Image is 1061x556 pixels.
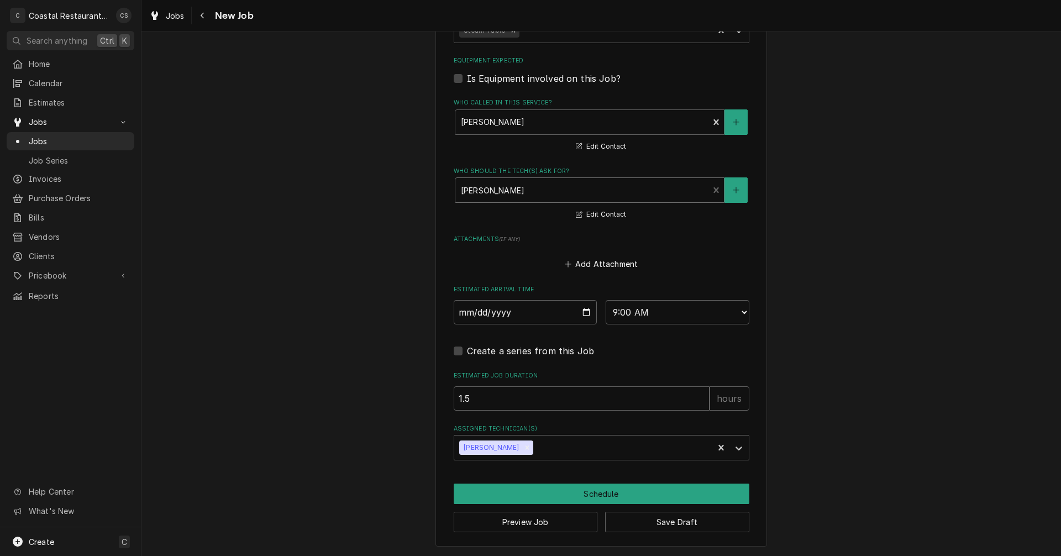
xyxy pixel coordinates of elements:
span: ( if any ) [499,236,520,242]
a: Jobs [145,7,189,25]
button: Save Draft [605,512,749,532]
span: Pricebook [29,270,112,281]
a: Vendors [7,228,134,246]
div: Button Group [454,484,749,532]
div: Equipment Expected [454,56,749,85]
span: Home [29,58,129,70]
a: Home [7,55,134,73]
span: K [122,35,127,46]
input: Date [454,300,597,324]
label: Equipment Expected [454,56,749,65]
label: Assigned Technician(s) [454,424,749,433]
div: C [10,8,25,23]
a: Go to What's New [7,502,134,520]
label: Create a series from this Job [467,344,595,358]
a: Estimates [7,93,134,112]
div: Estimated Arrival Time [454,285,749,324]
label: Who called in this service? [454,98,749,107]
span: Job Series [29,155,129,166]
span: Jobs [29,135,129,147]
a: Invoices [7,170,134,188]
a: Go to Help Center [7,482,134,501]
button: Create New Contact [724,177,748,203]
span: Vendors [29,231,129,243]
span: Invoices [29,173,129,185]
button: Schedule [454,484,749,504]
button: Edit Contact [574,208,628,222]
a: Reports [7,287,134,305]
a: Go to Jobs [7,113,134,131]
a: Jobs [7,132,134,150]
span: What's New [29,505,128,517]
div: Button Group Row [454,504,749,532]
span: Estimates [29,97,129,108]
span: Calendar [29,77,129,89]
select: Time Select [606,300,749,324]
button: Edit Contact [574,140,628,154]
div: Estimated Job Duration [454,371,749,411]
button: Preview Job [454,512,598,532]
a: Go to Pricebook [7,266,134,285]
a: Calendar [7,74,134,92]
a: Bills [7,208,134,227]
div: Chris Sockriter's Avatar [116,8,132,23]
span: C [122,536,127,548]
span: Jobs [29,116,112,128]
svg: Create New Contact [733,186,739,194]
span: Bills [29,212,129,223]
span: Create [29,537,54,547]
a: Clients [7,247,134,265]
div: [PERSON_NAME] [459,440,521,455]
div: Attachments [454,235,749,271]
div: Who should the tech(s) ask for? [454,167,749,222]
div: Who called in this service? [454,98,749,153]
label: Who should the tech(s) ask for? [454,167,749,176]
a: Purchase Orders [7,189,134,207]
button: Add Attachment [563,256,640,271]
div: Assigned Technician(s) [454,424,749,460]
div: hours [710,386,749,411]
button: Create New Contact [724,109,748,135]
div: Coastal Restaurant Repair [29,10,110,22]
span: Help Center [29,486,128,497]
span: Purchase Orders [29,192,129,204]
button: Search anythingCtrlK [7,31,134,50]
svg: Create New Contact [733,118,739,126]
span: Jobs [166,10,185,22]
div: CS [116,8,132,23]
button: Navigate back [194,7,212,24]
label: Estimated Job Duration [454,371,749,380]
label: Attachments [454,235,749,244]
div: Remove James Gatton [521,440,533,455]
label: Is Equipment involved on this Job? [467,72,621,85]
span: Search anything [27,35,87,46]
span: Clients [29,250,129,262]
span: Reports [29,290,129,302]
span: Ctrl [100,35,114,46]
a: Job Series [7,151,134,170]
label: Estimated Arrival Time [454,285,749,294]
div: Button Group Row [454,484,749,504]
span: New Job [212,8,254,23]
